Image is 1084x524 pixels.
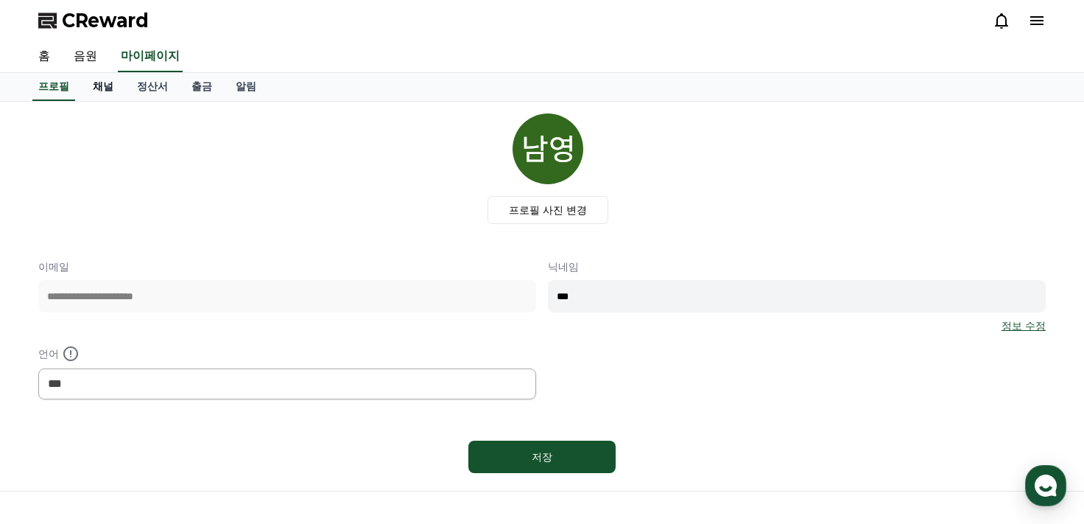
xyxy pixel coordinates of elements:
[62,9,149,32] span: CReward
[513,113,583,184] img: profile_image
[548,259,1046,274] p: 닉네임
[38,9,149,32] a: CReward
[4,402,97,439] a: 홈
[190,402,283,439] a: 설정
[228,424,245,436] span: 설정
[125,73,180,101] a: 정산서
[46,424,55,436] span: 홈
[488,196,609,224] label: 프로필 사진 변경
[27,41,62,72] a: 홈
[468,441,616,473] button: 저장
[97,402,190,439] a: 대화
[135,425,152,436] span: 대화
[81,73,125,101] a: 채널
[180,73,224,101] a: 출금
[224,73,268,101] a: 알림
[1002,318,1046,333] a: 정보 수정
[498,450,586,464] div: 저장
[38,259,536,274] p: 이메일
[32,73,75,101] a: 프로필
[62,41,109,72] a: 음원
[118,41,183,72] a: 마이페이지
[38,345,536,363] p: 언어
